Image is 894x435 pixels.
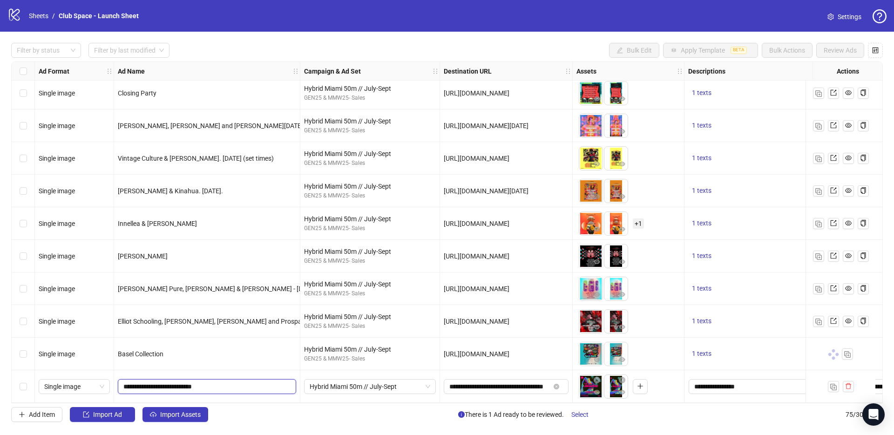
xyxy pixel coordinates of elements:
span: control [872,47,879,54]
img: Asset 2 [604,310,628,333]
span: eye [594,128,600,135]
img: Asset 1 [579,179,603,203]
button: Duplicate [842,348,853,360]
div: Select row 66 [12,77,35,109]
span: eye [594,291,600,298]
button: 1 texts [688,348,715,360]
img: Duplicate [815,221,822,227]
button: 1 texts [688,120,715,131]
div: Select row 71 [12,240,35,272]
button: Delete [591,375,603,386]
span: eye [594,193,600,200]
img: Duplicate [815,319,822,325]
button: Preview [591,159,603,170]
span: Add Item [29,411,55,418]
span: eye [619,128,625,135]
div: GEN25 & MMW25- Sales [304,191,436,200]
button: Duplicate [813,283,824,294]
strong: Ad Format [39,66,69,76]
span: Vintage Culture & [PERSON_NAME]. [DATE] (set times) [118,155,274,162]
span: eye [594,389,600,395]
button: 1 texts [688,218,715,229]
button: Delete [616,375,628,386]
span: Single image [44,380,104,394]
span: eye [845,155,852,161]
span: Single image [39,122,75,129]
span: holder [299,68,305,75]
span: eye [619,356,625,363]
button: 1 texts [688,153,715,164]
span: [URL][DOMAIN_NAME][DATE] [444,122,528,129]
span: cloud-upload [150,411,156,418]
img: Asset 1 [579,147,603,170]
span: Import Ad [93,411,122,418]
button: 1 texts [688,251,715,262]
img: Asset 1 [579,245,603,268]
button: 1 texts [688,185,715,197]
span: holder [683,68,690,75]
span: holder [106,68,113,75]
span: import [83,411,89,418]
span: close-circle [554,384,559,389]
button: Preview [616,322,628,333]
span: copy [860,155,867,161]
span: question-circle [873,9,887,23]
button: Preview [591,94,603,105]
button: Preview [591,354,603,366]
strong: Assets [576,66,596,76]
span: 1 texts [692,285,711,292]
a: Club Space - Launch Sheet [57,11,141,21]
img: Asset 2 [604,82,628,105]
span: eye [845,89,852,96]
span: There is 1 Ad ready to be reviewed. [458,407,596,422]
img: Duplicate [815,286,822,292]
span: eye [845,187,852,194]
span: [URL][DOMAIN_NAME][DATE] [444,187,528,195]
span: 1 texts [692,122,711,129]
span: Single image [39,155,75,162]
div: Hybrid Miami 50m // July-Sept [304,149,436,159]
button: Preview [616,159,628,170]
button: Preview [616,224,628,235]
div: Hybrid Miami 50m // July-Sept [304,246,436,257]
span: eye [594,226,600,232]
strong: Ad Name [118,66,145,76]
span: delete [845,383,852,389]
img: Asset 1 [579,375,603,398]
span: close-circle [594,377,600,383]
button: Add [633,379,648,394]
span: Import Assets [160,411,201,418]
button: 1 texts [688,316,715,327]
span: 1 texts [692,219,711,227]
div: Resize Ad Name column [298,62,300,80]
div: Hybrid Miami 50m // July-Sept [304,116,436,126]
span: eye [594,258,600,265]
button: Preview [616,191,628,203]
span: eye [594,161,600,167]
span: Single image [39,252,75,260]
span: copy [860,252,867,259]
button: 1 texts [688,283,715,294]
li: / [52,11,55,21]
div: Select row 72 [12,272,35,305]
span: [URL][DOMAIN_NAME] [444,220,509,227]
div: Select row 70 [12,207,35,240]
div: Hybrid Miami 50m // July-Sept [304,214,436,224]
span: copy [860,122,867,129]
span: [PERSON_NAME] & Kinahua. [DATE]. [118,187,223,195]
span: eye [845,318,852,324]
button: Duplicate [813,316,824,327]
span: 1 texts [692,187,711,194]
img: Asset 1 [579,277,603,300]
a: Settings [820,9,869,24]
img: Duplicate [815,90,822,97]
span: eye [619,258,625,265]
button: Duplicate [813,120,824,131]
button: 1 texts [688,88,715,99]
span: copy [860,285,867,292]
span: [URL][DOMAIN_NAME] [444,350,509,358]
span: info-circle [458,411,465,418]
img: Asset 1 [579,114,603,137]
span: Single image [39,220,75,227]
button: Apply TemplateBETA [663,43,758,58]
